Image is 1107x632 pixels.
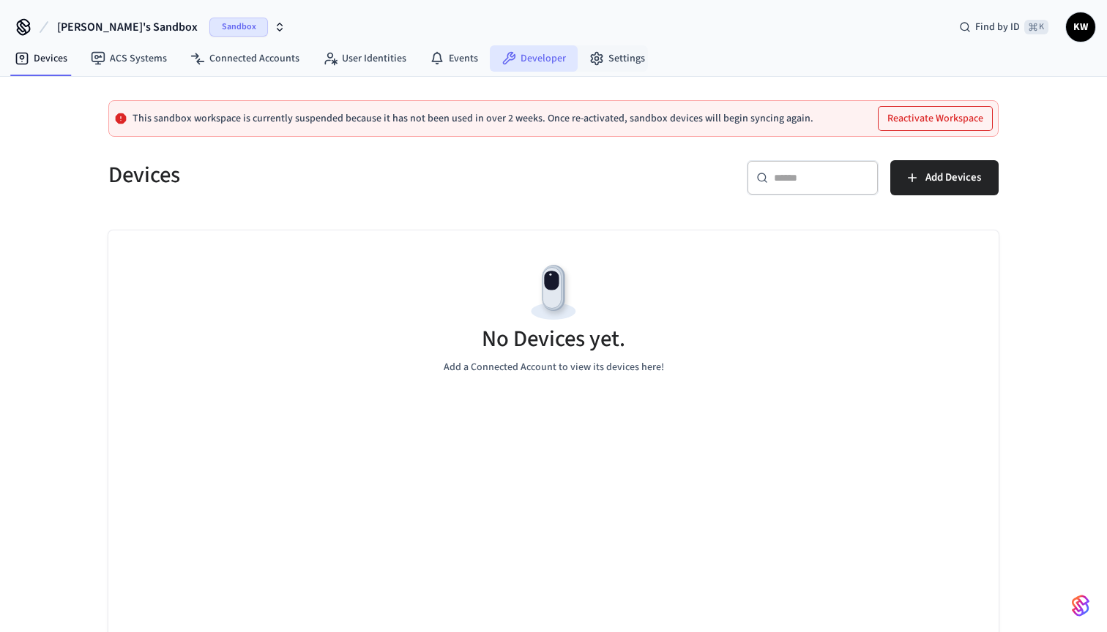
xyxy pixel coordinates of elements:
[482,324,625,354] h5: No Devices yet.
[1024,20,1048,34] span: ⌘ K
[57,18,198,36] span: [PERSON_NAME]'s Sandbox
[879,107,992,130] button: Reactivate Workspace
[975,20,1020,34] span: Find by ID
[418,45,490,72] a: Events
[890,160,999,195] button: Add Devices
[209,18,268,37] span: Sandbox
[1072,594,1089,617] img: SeamLogoGradient.69752ec5.svg
[490,45,578,72] a: Developer
[578,45,657,72] a: Settings
[947,14,1060,40] div: Find by ID⌘ K
[1066,12,1095,42] button: KW
[133,113,813,124] p: This sandbox workspace is currently suspended because it has not been used in over 2 weeks. Once ...
[444,360,664,375] p: Add a Connected Account to view its devices here!
[179,45,311,72] a: Connected Accounts
[108,160,545,190] h5: Devices
[3,45,79,72] a: Devices
[1067,14,1094,40] span: KW
[311,45,418,72] a: User Identities
[79,45,179,72] a: ACS Systems
[521,260,586,326] img: Devices Empty State
[925,168,981,187] span: Add Devices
